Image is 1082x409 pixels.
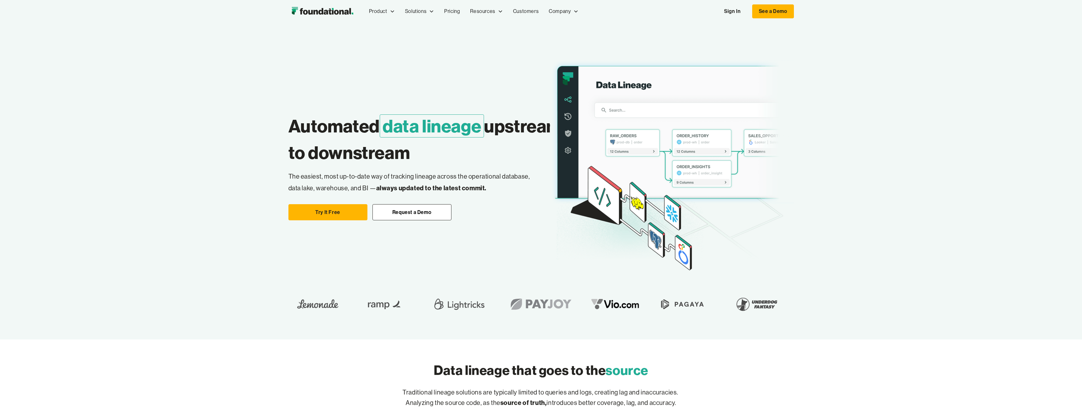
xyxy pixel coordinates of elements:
div: Resources [470,7,495,15]
img: Lemonade Logo [293,294,343,314]
img: Lightricks Logo [432,294,487,314]
img: Payjoy logo [504,294,578,314]
img: Ramp Logo [363,294,407,314]
p: Traditional lineage solutions are typically limited to queries and logs, creating lag and inaccur... [379,388,703,408]
div: Product [369,7,387,15]
img: Pagaya Logo [657,294,708,314]
div: Resources [465,1,508,22]
a: Sign In [718,5,747,18]
a: See a Demo [752,4,794,18]
div: Solutions [405,7,426,15]
strong: source of truth, [500,399,547,406]
img: vio logo [586,294,645,314]
span: data lineage [380,114,484,137]
a: Pricing [439,1,465,22]
div: Solutions [400,1,439,22]
a: home [288,5,356,18]
iframe: Chat Widget [1050,379,1082,409]
div: Company [549,7,571,15]
a: Request a Demo [372,204,451,221]
a: Customers [508,1,544,22]
img: Foundational Logo [288,5,356,18]
h1: Automated upstream to downstream [288,113,562,166]
strong: always updated to the latest commit. [376,184,487,192]
div: Company [544,1,583,22]
p: The easiest, most up-to-date way of tracking lineage across the operational database, data lake, ... [288,171,540,194]
span: source [606,362,648,378]
a: Try It Free [288,204,367,221]
div: Product [364,1,400,22]
h2: Data lineage that goes to the [434,361,648,379]
img: Underdog Fantasy Logo [731,294,782,314]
